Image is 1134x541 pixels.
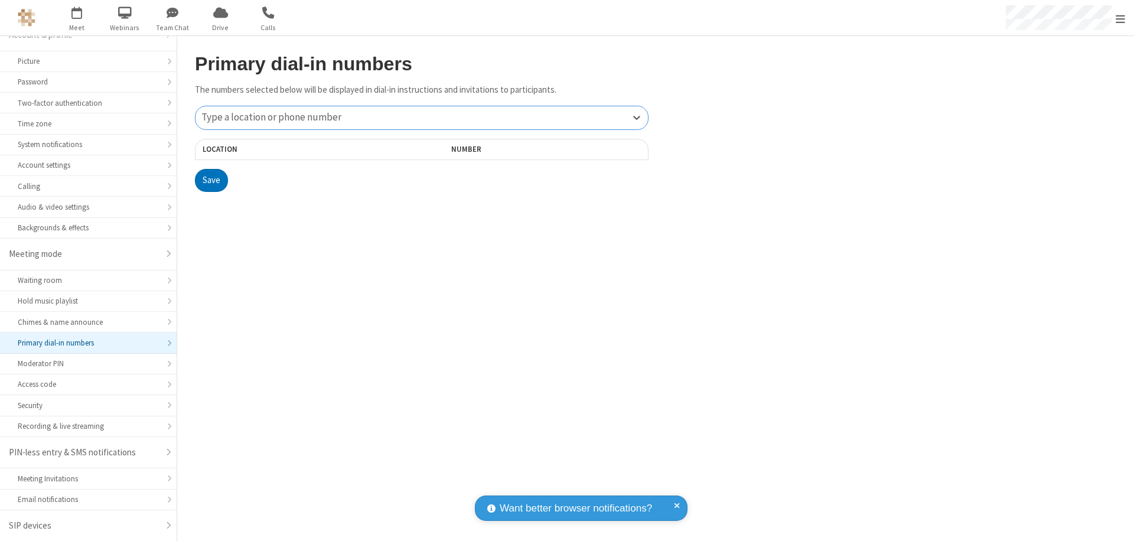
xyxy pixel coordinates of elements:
th: Location [195,139,376,160]
div: Time zone [18,118,159,129]
img: QA Selenium DO NOT DELETE OR CHANGE [18,9,35,27]
th: Number [444,139,649,160]
div: Two-factor authentication [18,97,159,109]
div: Primary dial-in numbers [18,337,159,348]
div: Hold music playlist [18,295,159,307]
div: Meeting mode [9,247,159,261]
span: Want better browser notifications? [500,501,652,516]
div: Recording & live streaming [18,421,159,432]
span: Meet [55,22,99,33]
div: Email notifications [18,494,159,505]
h2: Primary dial-in numbers [195,54,649,74]
div: Backgrounds & effects [18,222,159,233]
div: Access code [18,379,159,390]
span: Drive [198,22,243,33]
div: Chimes & name announce [18,317,159,328]
button: Save [195,169,228,193]
span: Team Chat [151,22,195,33]
div: PIN-less entry & SMS notifications [9,446,159,459]
div: Meeting Invitations [18,473,159,484]
div: Calling [18,181,159,192]
div: SIP devices [9,519,159,533]
div: Waiting room [18,275,159,286]
p: The numbers selected below will be displayed in dial-in instructions and invitations to participa... [195,83,649,97]
div: Security [18,400,159,411]
div: Account settings [18,159,159,171]
span: Calls [246,22,291,33]
div: System notifications [18,139,159,150]
div: Password [18,76,159,87]
div: Picture [18,56,159,67]
span: Webinars [103,22,147,33]
div: Audio & video settings [18,201,159,213]
div: Moderator PIN [18,358,159,369]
